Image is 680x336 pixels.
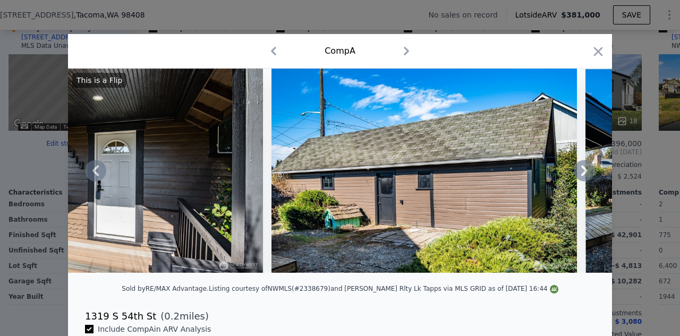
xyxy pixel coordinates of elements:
[122,285,209,292] div: Sold by RE/MAX Advantage .
[550,285,558,293] img: NWMLS Logo
[156,309,209,324] span: ( miles)
[325,45,355,57] div: Comp A
[271,69,577,273] img: Property Img
[164,310,180,322] span: 0.2
[72,73,126,88] div: This is a Flip
[85,309,156,324] div: 1319 S 54th St
[93,325,215,333] span: Include Comp A in ARV Analysis
[209,285,558,292] div: Listing courtesy of NWMLS (#2338679) and [PERSON_NAME] Rlty Lk Tapps via MLS GRID as of [DATE] 16:44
